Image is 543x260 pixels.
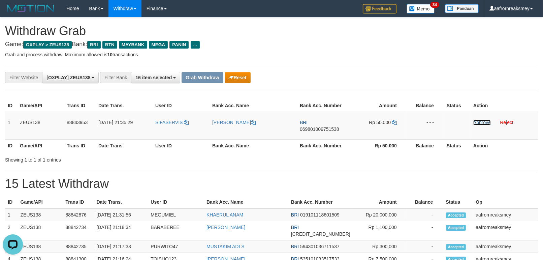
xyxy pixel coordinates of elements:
div: Filter Bank [100,72,131,83]
span: Rp 50.000 [369,120,391,125]
td: 88842734 [63,221,94,240]
th: Bank Acc. Number [297,139,351,152]
th: Balance [407,99,444,112]
span: ... [191,41,200,49]
td: Rp 1,100,000 [353,221,407,240]
td: ZEUS138 [18,208,63,221]
td: 88842876 [63,208,94,221]
span: Copy 594301036711537 to clipboard [300,244,340,249]
span: SIFASERVIS [155,120,183,125]
td: 88842735 [63,240,94,253]
td: [DATE] 21:31:56 [94,208,148,221]
span: 34 [430,2,439,8]
th: Bank Acc. Name [204,196,288,208]
a: Copy 50000 to clipboard [392,120,397,125]
td: ZEUS138 [18,240,63,253]
button: Grab Withdraw [182,72,223,83]
a: SIFASERVIS [155,120,189,125]
th: User ID [153,139,210,152]
th: Game/API [18,196,63,208]
a: Approve [473,120,491,125]
span: Accepted [446,244,466,250]
td: ZEUS138 [17,112,64,140]
h1: 15 Latest Withdraw [5,177,538,191]
img: Button%20Memo.svg [407,4,435,13]
td: - [407,208,443,221]
span: OXPLAY > ZEUS138 [23,41,72,49]
span: Accepted [446,225,466,231]
img: panduan.png [445,4,479,13]
a: [PERSON_NAME] [206,225,245,230]
th: Game/API [17,139,64,152]
td: Rp 20,000,000 [353,208,407,221]
span: [OXPLAY] ZEUS138 [46,75,90,80]
th: Balance [407,196,443,208]
td: aafrornreaksmey [473,208,538,221]
span: BTN [102,41,117,49]
span: MEGA [149,41,168,49]
span: [DATE] 21:35:29 [98,120,133,125]
span: PANIN [169,41,189,49]
span: Copy 565601011251537 to clipboard [291,231,350,237]
button: [OXPLAY] ZEUS138 [42,72,99,83]
a: MUSTAKIM ADI S [206,244,245,249]
th: Bank Acc. Number [297,99,351,112]
h4: Game: Bank: [5,41,538,48]
th: Date Trans. [96,99,153,112]
td: PURWITO47 [148,240,204,253]
div: Filter Website [5,72,42,83]
a: KHAERUL ANAM [206,212,243,218]
th: Status [444,99,471,112]
span: MAYBANK [119,41,147,49]
th: ID [5,196,18,208]
img: MOTION_logo.png [5,3,56,13]
th: Trans ID [64,99,96,112]
th: Amount [351,99,407,112]
span: Copy 069801009751538 to clipboard [300,126,339,132]
td: 2 [5,221,18,240]
th: Bank Acc. Number [288,196,353,208]
button: 16 item selected [131,72,180,83]
div: Showing 1 to 1 of 1 entries [5,154,221,163]
th: Amount [353,196,407,208]
span: Accepted [446,212,466,218]
th: Op [473,196,538,208]
th: Trans ID [64,139,96,152]
span: 16 item selected [135,75,172,80]
th: Action [471,99,538,112]
span: BRI [291,212,299,218]
span: BRI [291,244,299,249]
td: 1 [5,112,17,140]
th: Status [443,196,473,208]
img: Feedback.jpg [363,4,396,13]
th: User ID [148,196,204,208]
strong: 10 [107,52,113,57]
a: [PERSON_NAME] [212,120,256,125]
td: - [407,240,443,253]
th: Action [471,139,538,152]
span: Copy 019101118601509 to clipboard [300,212,340,218]
td: 1 [5,208,18,221]
h1: Withdraw Grab [5,24,538,38]
span: 88843953 [67,120,88,125]
th: Balance [407,139,444,152]
td: [DATE] 21:18:34 [94,221,148,240]
td: MEGUMIEL [148,208,204,221]
th: ID [5,99,17,112]
td: aafrornreaksmey [473,221,538,240]
a: Reject [500,120,513,125]
span: BRI [291,225,299,230]
th: Rp 50.000 [351,139,407,152]
th: Bank Acc. Name [210,139,297,152]
th: Bank Acc. Name [210,99,297,112]
span: BRI [87,41,100,49]
td: [DATE] 21:17:33 [94,240,148,253]
th: Status [444,139,471,152]
td: - [407,221,443,240]
td: Rp 300,000 [353,240,407,253]
td: - - - [407,112,444,140]
th: Date Trans. [94,196,148,208]
button: Reset [225,72,251,83]
th: Date Trans. [96,139,153,152]
th: Game/API [17,99,64,112]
